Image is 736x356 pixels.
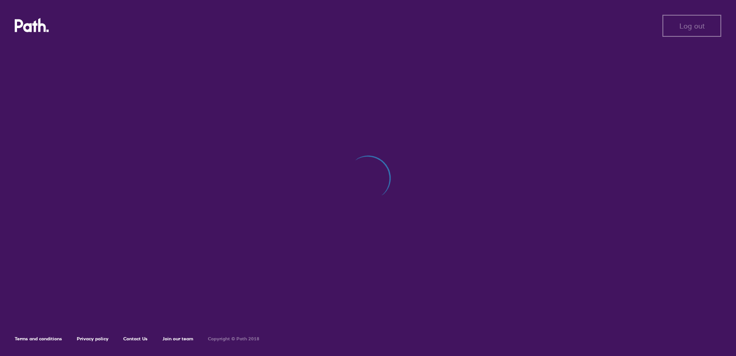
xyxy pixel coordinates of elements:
[662,15,721,37] button: Log out
[208,336,259,342] h6: Copyright © Path 2018
[162,336,193,342] a: Join our team
[15,336,62,342] a: Terms and conditions
[77,336,109,342] a: Privacy policy
[123,336,148,342] a: Contact Us
[679,22,705,30] span: Log out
